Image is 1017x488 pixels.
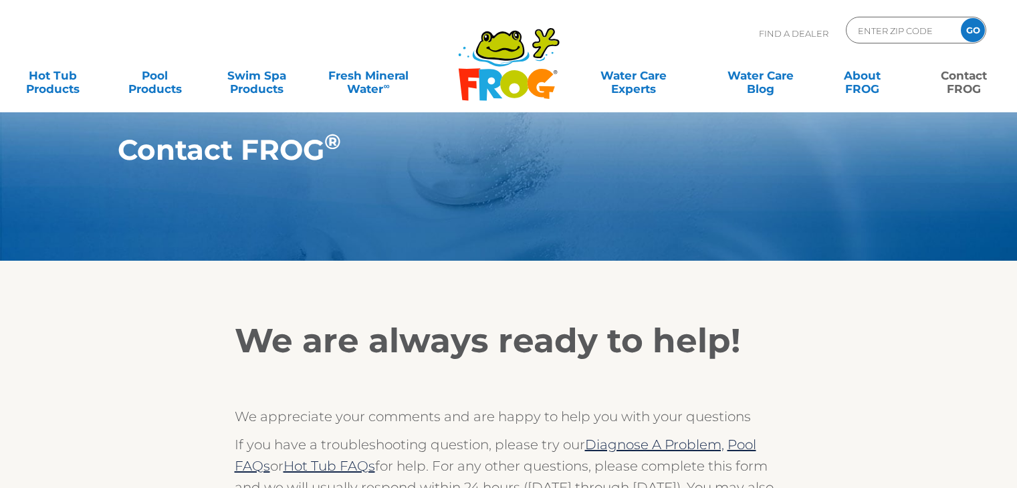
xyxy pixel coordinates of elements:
p: Find A Dealer [759,17,828,50]
sup: ® [324,129,341,154]
a: Swim SpaProducts [217,62,296,89]
input: GO [961,18,985,42]
a: ContactFROG [925,62,1004,89]
h1: Contact FROG [118,134,838,166]
a: Diagnose A Problem, [585,437,724,453]
a: Hot Tub FAQs [284,458,375,474]
a: Fresh MineralWater∞ [319,62,418,89]
p: We appreciate your comments and are happy to help you with your questions [235,406,783,427]
h2: We are always ready to help! [235,321,783,361]
a: Water CareBlog [721,62,800,89]
a: PoolProducts [115,62,194,89]
a: Water CareExperts [569,62,698,89]
input: Zip Code Form [857,21,947,40]
sup: ∞ [383,81,389,91]
a: AboutFROG [822,62,901,89]
a: Hot TubProducts [13,62,92,89]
